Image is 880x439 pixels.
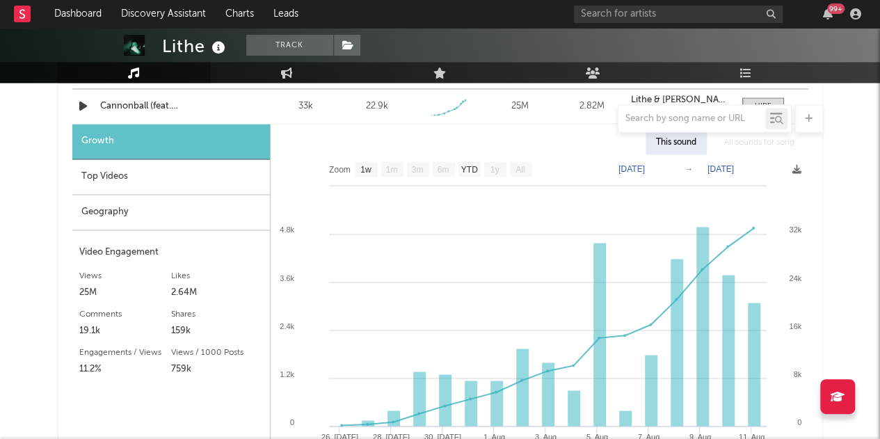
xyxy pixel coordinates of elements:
text: 16k [789,321,801,330]
div: Video Engagement [79,244,263,261]
text: 2.4k [280,321,294,330]
text: 4.8k [280,225,294,234]
text: 24k [789,273,801,282]
div: 11.2% [79,360,171,377]
div: Top Videos [72,159,270,195]
div: Likes [171,267,263,284]
text: Zoom [329,165,351,175]
input: Search for artists [574,6,783,23]
text: 32k [789,225,801,234]
div: 22.9k [366,99,388,113]
text: 0 [797,417,801,426]
div: 2.82M [559,99,624,113]
text: 3.6k [280,273,294,282]
input: Search by song name or URL [618,113,765,125]
div: Views / 1000 Posts [171,344,263,360]
a: Lithe & [PERSON_NAME] [631,95,728,105]
div: Engagements / Views [79,344,171,360]
div: Growth [72,124,270,159]
div: 759k [171,360,263,377]
div: 33k [273,99,338,113]
div: 2.64M [171,284,263,301]
div: All sounds for song [714,131,805,154]
div: 99 + [827,3,845,14]
div: This sound [646,131,707,154]
text: 0 [289,417,294,426]
button: Track [246,35,333,56]
div: 159k [171,322,263,339]
text: → [685,164,693,174]
text: 3m [411,165,423,175]
div: 25M [488,99,552,113]
div: Lithe [162,35,229,58]
text: [DATE] [707,164,734,174]
a: Cannonball (feat. [PERSON_NAME]) [100,99,246,113]
div: Geography [72,195,270,230]
text: 6m [437,165,449,175]
text: YTD [461,165,477,175]
text: 1.2k [280,369,294,378]
text: 1y [490,165,499,175]
text: All [515,165,525,175]
div: 25M [79,284,171,301]
text: 8k [793,369,801,378]
div: Comments [79,305,171,322]
text: [DATE] [618,164,645,174]
text: 1w [360,165,371,175]
text: 1m [385,165,397,175]
div: Shares [171,305,263,322]
strong: Lithe & [PERSON_NAME] [631,95,734,104]
div: Views [79,267,171,284]
div: 19.1k [79,322,171,339]
button: 99+ [823,8,833,19]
